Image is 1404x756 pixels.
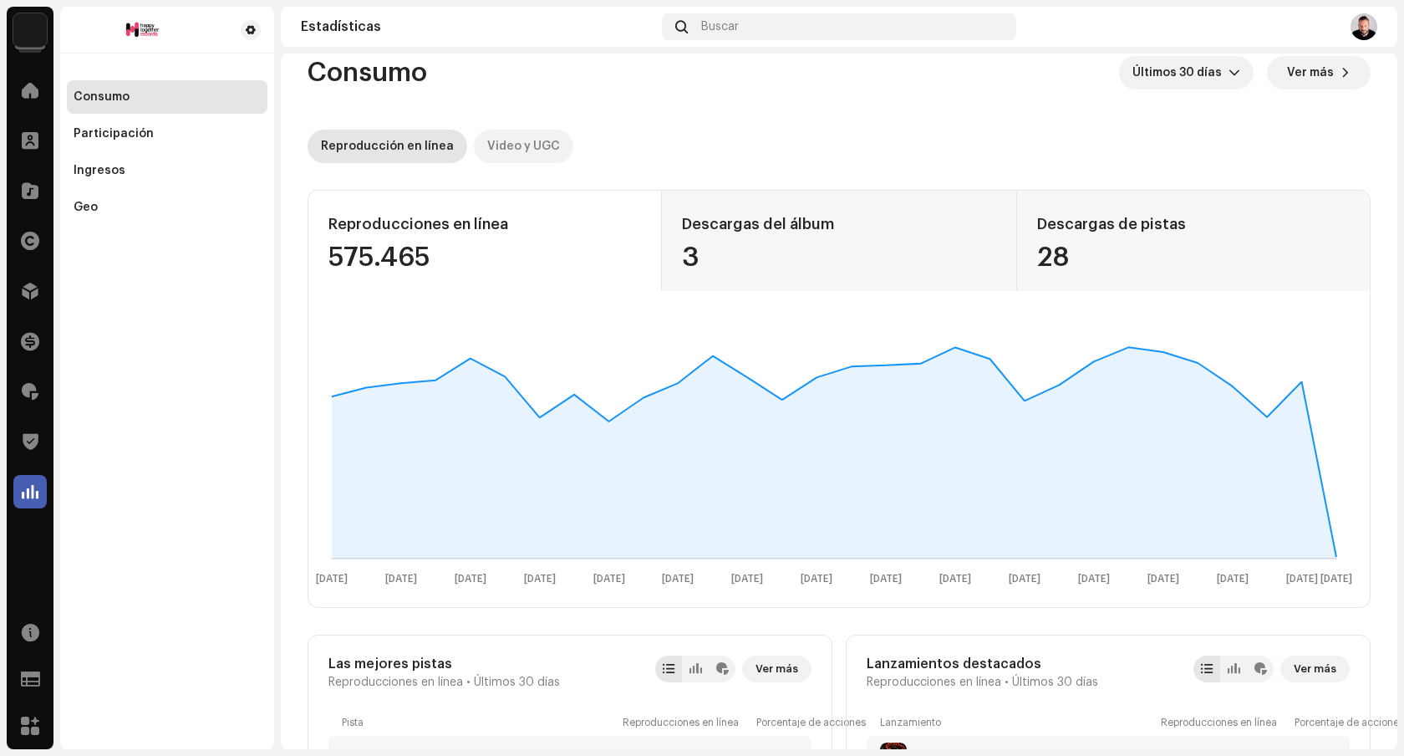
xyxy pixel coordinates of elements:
div: Ingresos [74,164,125,177]
button: Ver más [1280,656,1350,682]
text: [DATE] [801,574,832,585]
div: Lanzamiento [880,716,1154,729]
text: [DATE] [1147,574,1179,585]
div: Pista [342,716,616,729]
span: Ver más [755,652,798,686]
text: [DATE] [870,574,902,585]
div: Descargas de pistas [1037,211,1350,238]
span: Buscar [701,20,739,33]
span: Reproducciones en línea [867,676,1001,689]
span: • [466,676,471,689]
span: Reproducciones en línea [328,676,463,689]
span: Ver más [1294,652,1336,686]
span: Últimos 30 días [1132,56,1228,89]
div: Reproducción en línea [321,130,454,163]
div: Las mejores pistas [328,656,560,672]
text: [DATE] [1078,574,1110,585]
div: Consumo [74,90,130,104]
text: [DATE] [1217,574,1249,585]
div: Participación [74,127,154,140]
div: dropdown trigger [1228,56,1240,89]
re-m-nav-item: Geo [67,191,267,224]
div: Lanzamientos destacados [867,656,1098,672]
text: [DATE] [731,574,763,585]
div: 28 [1037,244,1350,271]
span: Consumo [308,56,427,89]
text: [DATE] [1286,574,1318,585]
text: [DATE] [385,574,417,585]
text: [DATE] [316,574,348,585]
img: d22b4095-d449-4ccf-9eb5-85ca29122d11 [1351,13,1377,40]
img: 021ed41d-f4f8-479b-9ea1-0eb539fc28fa [74,20,214,40]
div: Reproducciones en línea [623,716,750,729]
text: [DATE] [939,574,971,585]
button: Ver más [1267,56,1371,89]
re-m-nav-item: Consumo [67,80,267,114]
div: Geo [74,201,98,214]
span: • [1005,676,1009,689]
text: [DATE] [1320,574,1352,585]
text: [DATE] [593,574,625,585]
div: Porcentaje de acciones [756,716,798,729]
div: 575.465 [328,244,641,271]
button: Ver más [742,656,811,682]
text: [DATE] [524,574,556,585]
re-m-nav-item: Ingresos [67,154,267,187]
div: Video y UGC [487,130,560,163]
text: [DATE] [455,574,486,585]
span: Últimos 30 días [1012,676,1098,689]
div: Reproducciones en línea [328,211,641,238]
div: Descargas del álbum [682,211,995,238]
div: Reproducciones en línea [1161,716,1288,729]
img: edd8793c-a1b1-4538-85bc-e24b6277bc1e [13,13,47,47]
text: [DATE] [662,574,694,585]
re-m-nav-item: Participación [67,117,267,151]
text: [DATE] [1009,574,1040,585]
span: Últimos 30 días [474,676,560,689]
div: 3 [682,244,995,271]
div: Porcentaje de acciones [1295,716,1336,729]
span: Ver más [1287,56,1334,89]
div: Estadísticas [301,20,655,33]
